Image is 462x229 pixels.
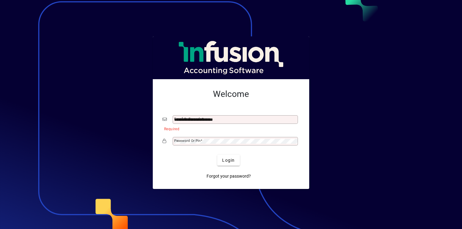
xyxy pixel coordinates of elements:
span: Login [222,157,235,164]
span: Forgot your password? [207,173,251,179]
h2: Welcome [163,89,299,99]
button: Login [217,155,240,166]
mat-error: Required [164,125,295,132]
a: Forgot your password? [204,171,253,182]
mat-label: Email or Barcode [174,117,202,121]
mat-label: Password or Pin [174,139,200,143]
